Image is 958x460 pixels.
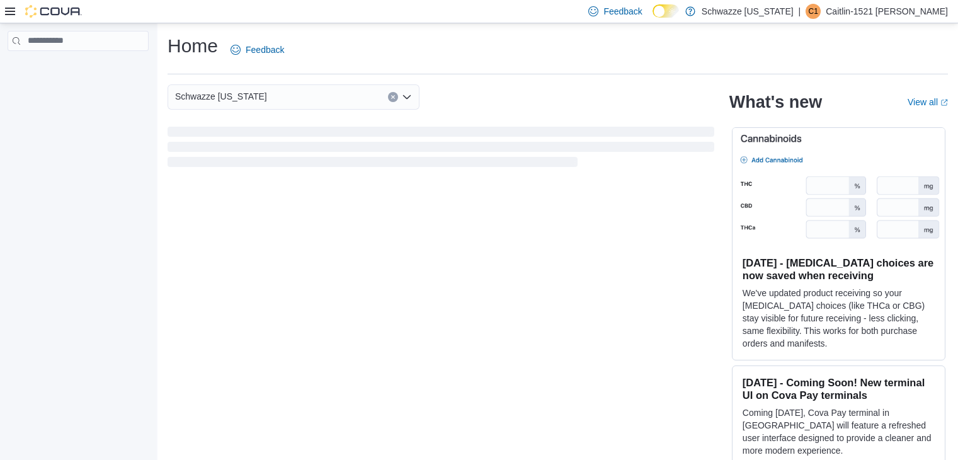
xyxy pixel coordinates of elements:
span: Feedback [603,5,642,18]
button: Open list of options [402,92,412,102]
p: We've updated product receiving so your [MEDICAL_DATA] choices (like THCa or CBG) stay visible fo... [743,287,935,350]
h3: [DATE] - [MEDICAL_DATA] choices are now saved when receiving [743,256,935,282]
span: Feedback [246,43,284,56]
div: Caitlin-1521 Noll [806,4,821,19]
a: Feedback [225,37,289,62]
p: Caitlin-1521 [PERSON_NAME] [826,4,948,19]
a: View allExternal link [908,97,948,107]
h3: [DATE] - Coming Soon! New terminal UI on Cova Pay terminals [743,376,935,401]
span: C1 [809,4,818,19]
span: Schwazze [US_STATE] [175,89,267,104]
p: Schwazze [US_STATE] [702,4,794,19]
svg: External link [940,99,948,106]
p: | [799,4,801,19]
button: Clear input [388,92,398,102]
h2: What's new [729,92,822,112]
h1: Home [168,33,218,59]
span: Loading [168,129,714,170]
p: Coming [DATE], Cova Pay terminal in [GEOGRAPHIC_DATA] will feature a refreshed user interface des... [743,406,935,457]
nav: Complex example [8,54,149,84]
input: Dark Mode [653,4,679,18]
img: Cova [25,5,82,18]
